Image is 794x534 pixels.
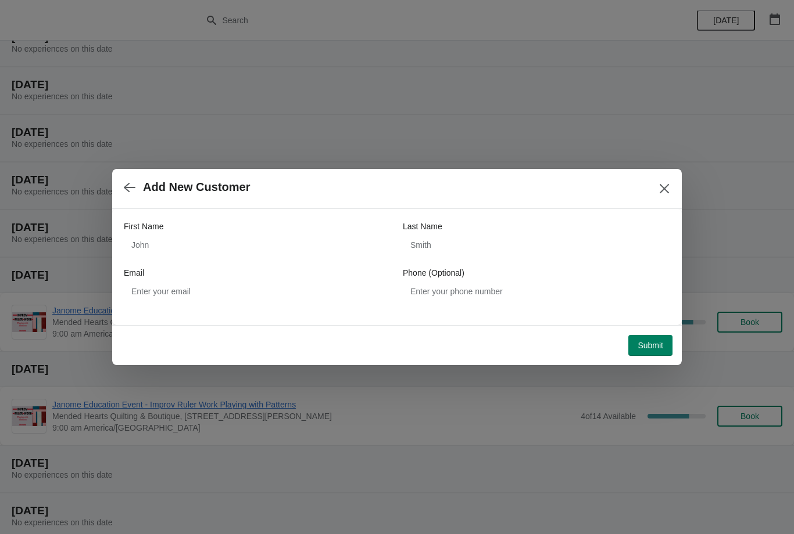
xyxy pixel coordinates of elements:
[628,335,673,356] button: Submit
[124,281,391,302] input: Enter your email
[124,221,163,232] label: First Name
[403,267,464,279] label: Phone (Optional)
[403,234,670,255] input: Smith
[654,178,675,199] button: Close
[143,181,250,194] h2: Add New Customer
[403,221,442,232] label: Last Name
[124,267,144,279] label: Email
[124,234,391,255] input: John
[403,281,670,302] input: Enter your phone number
[638,341,663,350] span: Submit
